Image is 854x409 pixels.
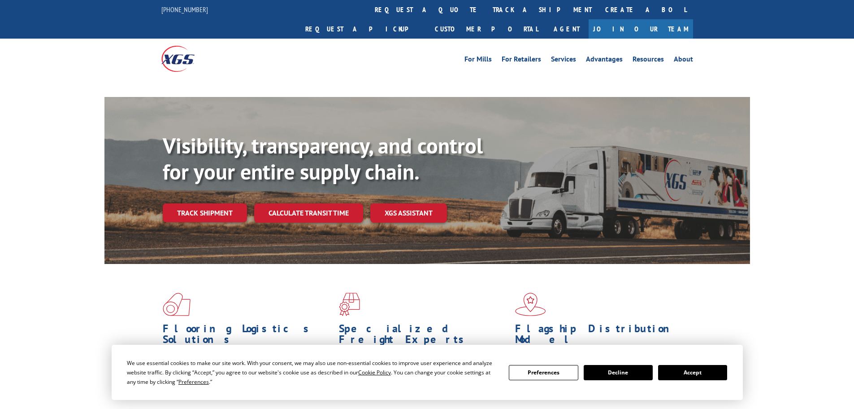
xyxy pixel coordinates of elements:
[509,365,578,380] button: Preferences
[163,323,332,349] h1: Flooring Logistics Solutions
[358,369,391,376] span: Cookie Policy
[515,323,685,349] h1: Flagship Distribution Model
[551,56,576,66] a: Services
[464,56,492,66] a: For Mills
[299,19,428,39] a: Request a pickup
[163,293,191,316] img: xgs-icon-total-supply-chain-intelligence-red
[633,56,664,66] a: Resources
[674,56,693,66] a: About
[658,365,727,380] button: Accept
[163,132,483,185] b: Visibility, transparency, and control for your entire supply chain.
[339,293,360,316] img: xgs-icon-focused-on-flooring-red
[589,19,693,39] a: Join Our Team
[178,378,209,386] span: Preferences
[161,5,208,14] a: [PHONE_NUMBER]
[339,323,508,349] h1: Specialized Freight Experts
[370,203,447,223] a: XGS ASSISTANT
[515,293,546,316] img: xgs-icon-flagship-distribution-model-red
[163,203,247,222] a: Track shipment
[584,365,653,380] button: Decline
[127,358,498,387] div: We use essential cookies to make our site work. With your consent, we may also use non-essential ...
[502,56,541,66] a: For Retailers
[112,345,743,400] div: Cookie Consent Prompt
[254,203,363,223] a: Calculate transit time
[586,56,623,66] a: Advantages
[545,19,589,39] a: Agent
[428,19,545,39] a: Customer Portal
